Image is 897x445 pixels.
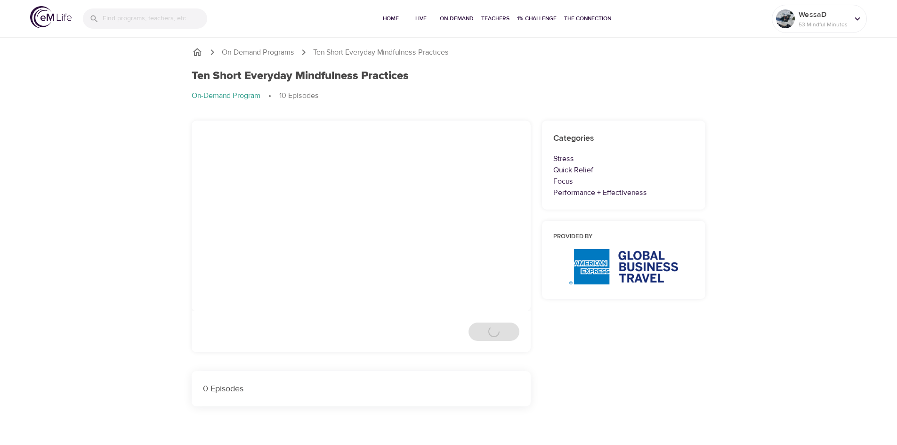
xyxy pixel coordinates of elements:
[799,9,849,20] p: WessaD
[564,14,611,24] span: The Connection
[203,382,519,395] p: 0 Episodes
[553,164,695,176] p: Quick Relief
[553,153,695,164] p: Stress
[776,9,795,28] img: Remy Sharp
[553,176,695,187] p: Focus
[103,8,207,29] input: Find programs, teachers, etc...
[553,232,695,242] h6: Provided by
[481,14,509,24] span: Teachers
[569,249,678,284] img: AmEx%20GBT%20logo.png
[553,187,695,198] p: Performance + Effectiveness
[517,14,557,24] span: 1% Challenge
[313,47,449,58] p: Ten Short Everyday Mindfulness Practices
[192,47,706,58] nav: breadcrumb
[279,90,319,101] p: 10 Episodes
[553,132,695,146] h6: Categories
[440,14,474,24] span: On-Demand
[380,14,402,24] span: Home
[222,47,294,58] a: On-Demand Programs
[30,6,72,28] img: logo
[410,14,432,24] span: Live
[799,20,849,29] p: 53 Mindful Minutes
[192,90,706,102] nav: breadcrumb
[192,69,409,83] h1: Ten Short Everyday Mindfulness Practices
[192,90,260,101] p: On-Demand Program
